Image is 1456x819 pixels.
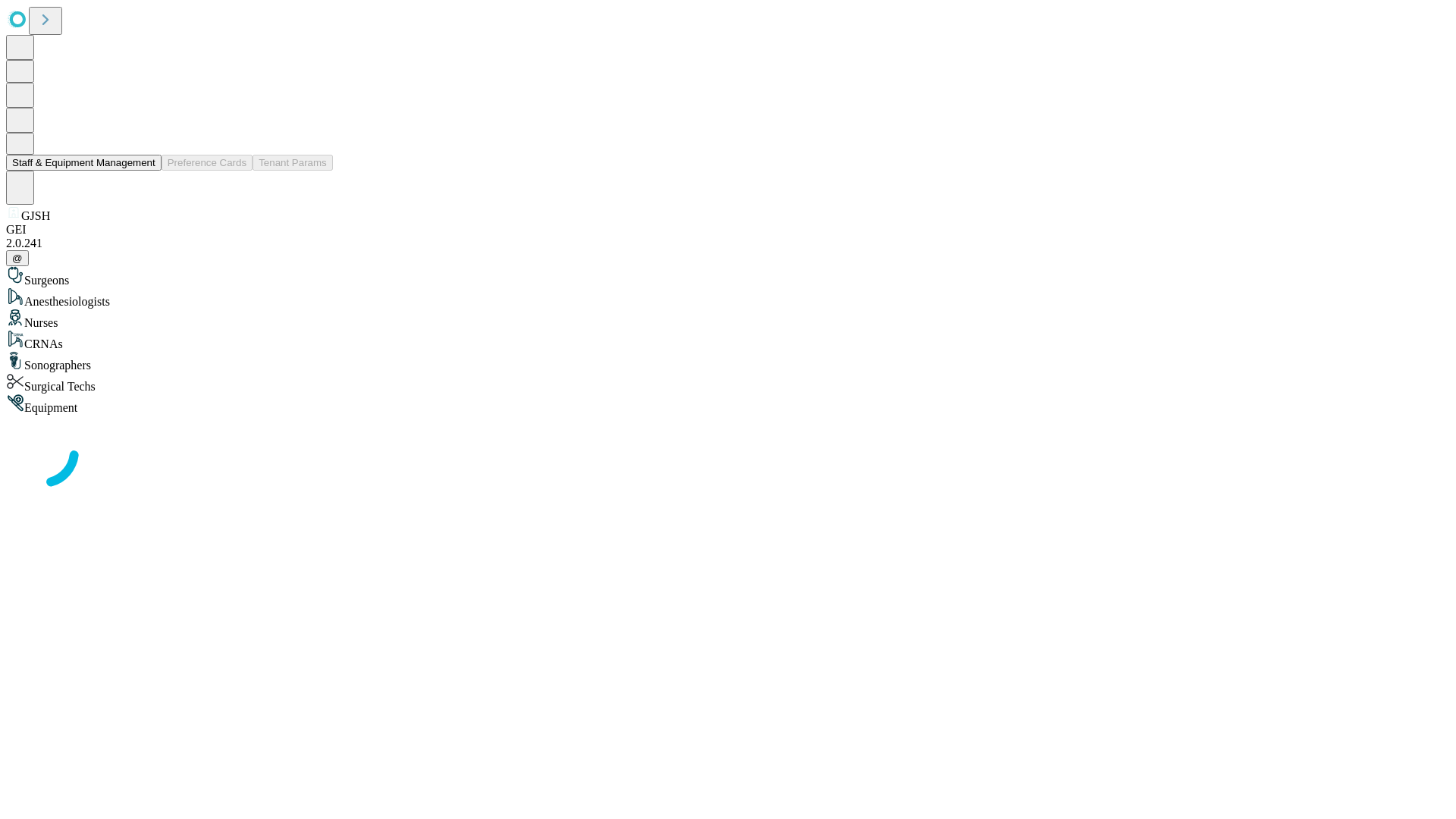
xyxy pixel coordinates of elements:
[6,351,1450,372] div: Sonographers
[6,223,1450,237] div: GEI
[6,237,1450,250] div: 2.0.241
[6,287,1450,309] div: Anesthesiologists
[6,266,1450,287] div: Surgeons
[6,394,1450,415] div: Equipment
[6,330,1450,351] div: CRNAs
[6,155,162,171] button: Staff & Equipment Management
[12,253,23,264] span: @
[6,372,1450,394] div: Surgical Techs
[6,250,29,266] button: @
[162,155,253,171] button: Preference Cards
[6,309,1450,330] div: Nurses
[21,209,50,222] span: GJSH
[253,155,333,171] button: Tenant Params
